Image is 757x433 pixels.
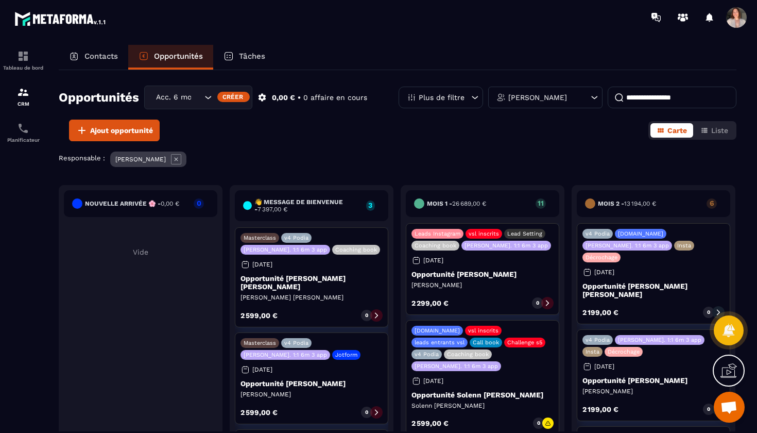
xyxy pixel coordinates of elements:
[303,93,367,103] p: 0 affaire en cours
[335,246,377,253] p: Coaching book
[240,293,383,302] p: [PERSON_NAME] [PERSON_NAME]
[415,339,464,346] p: leads entrants vsl
[423,257,443,264] p: [DATE]
[714,392,745,423] a: Ouvrir le chat
[240,379,383,388] p: Opportunité [PERSON_NAME]
[244,246,327,253] p: [PERSON_NAME]. 1:1 6m 3 app
[707,406,710,413] p: 0
[447,351,489,358] p: Coaching book
[84,52,118,61] p: Contacts
[423,377,443,385] p: [DATE]
[59,87,139,108] h2: Opportunités
[586,242,669,249] p: [PERSON_NAME]. 1:1 6m 3 app
[624,200,656,207] span: 13 194,00 €
[252,366,272,373] p: [DATE]
[298,93,301,103] p: •
[707,309,710,316] p: 0
[244,235,276,241] p: Masterclass
[464,242,548,249] p: [PERSON_NAME]. 1:1 6m 3 app
[536,199,546,207] p: 11
[411,420,449,427] p: 2 599,00 €
[254,198,360,213] h6: 👋 Message de Bienvenue -
[452,200,486,207] span: 26 689,00 €
[69,120,160,141] button: Ajout opportunité
[3,78,44,114] a: formationformationCRM
[240,409,278,416] p: 2 599,00 €
[582,309,618,316] p: 2 199,00 €
[415,363,498,370] p: [PERSON_NAME]. 1:1 6m 3 app
[415,242,456,249] p: Coaching book
[365,312,368,319] p: 0
[153,92,192,103] span: Acc. 6 mois - 3 appels
[17,86,29,98] img: formation
[586,254,617,261] p: Décrochage
[415,351,439,358] p: v4 Podia
[85,200,179,207] h6: Nouvelle arrivée 🌸 -
[694,123,734,138] button: Liste
[415,327,460,334] p: [DOMAIN_NAME]
[507,230,542,237] p: Lead Setting
[244,352,327,358] p: [PERSON_NAME]. 1:1 6m 3 app
[508,94,567,101] p: [PERSON_NAME]
[582,406,618,413] p: 2 199,00 €
[64,248,217,256] p: Vide
[17,122,29,135] img: scheduler
[594,269,614,276] p: [DATE]
[667,126,687,135] span: Carte
[411,391,554,399] p: Opportunité Solenn [PERSON_NAME]
[608,348,640,355] p: Décrochage
[154,52,203,61] p: Opportunités
[469,230,499,237] p: vsl inscrits
[115,156,166,163] p: [PERSON_NAME]
[59,154,105,162] p: Responsable :
[59,45,128,70] a: Contacts
[3,114,44,151] a: schedulerschedulerPlanificateur
[17,50,29,62] img: formation
[192,92,202,103] input: Search for option
[284,235,308,241] p: v4 Podia
[128,45,213,70] a: Opportunités
[411,402,554,410] p: Solenn [PERSON_NAME]
[419,94,464,101] p: Plus de filtre
[507,339,542,346] p: Challenge s5
[427,200,486,207] h6: Mois 1 -
[650,123,693,138] button: Carte
[468,327,498,334] p: vsl inscrits
[582,376,725,385] p: Opportunité [PERSON_NAME]
[244,340,276,346] p: Masterclass
[586,348,599,355] p: Insta
[677,242,691,249] p: Insta
[90,125,153,136] span: Ajout opportunité
[366,202,375,209] p: 3
[194,199,204,207] p: 0
[618,337,701,343] p: [PERSON_NAME]. 1:1 6m 3 app
[240,274,383,291] p: Opportunité [PERSON_NAME] [PERSON_NAME]
[707,199,717,207] p: 6
[411,299,449,307] p: 2 299,00 €
[365,409,368,416] p: 0
[3,65,44,71] p: Tableau de bord
[582,387,725,395] p: [PERSON_NAME]
[594,363,614,370] p: [DATE]
[415,230,460,237] p: Leads Instagram
[586,337,610,343] p: v4 Podia
[272,93,295,103] p: 0,00 €
[217,92,250,102] div: Créer
[711,126,728,135] span: Liste
[257,206,287,213] span: 7 397,00 €
[598,200,656,207] h6: Mois 2 -
[473,339,499,346] p: Call book
[411,281,554,289] p: [PERSON_NAME]
[3,42,44,78] a: formationformationTableau de bord
[240,312,278,319] p: 2 599,00 €
[3,137,44,143] p: Planificateur
[240,390,383,398] p: [PERSON_NAME]
[213,45,276,70] a: Tâches
[252,261,272,268] p: [DATE]
[411,270,554,278] p: Opportunité [PERSON_NAME]
[586,230,610,237] p: v4 Podia
[582,282,725,298] p: Opportunité [PERSON_NAME] [PERSON_NAME]
[14,9,107,28] img: logo
[161,200,179,207] span: 0,00 €
[536,299,539,307] p: 0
